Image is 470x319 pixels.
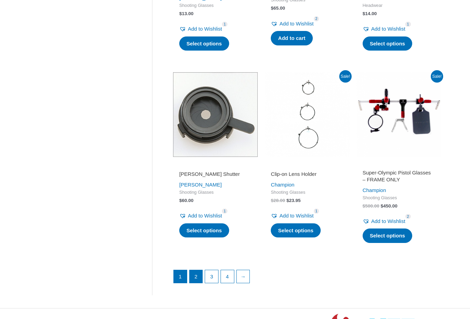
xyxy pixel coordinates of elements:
[371,218,405,224] span: Add to Wishlist
[271,161,343,169] iframe: Customer reviews powered by Trustpilot
[363,203,365,209] span: $
[179,24,222,34] a: Add to Wishlist
[381,203,397,209] bdi: 450.00
[363,169,435,183] h2: Super-Olympic Pistol Glasses – FRAME ONLY
[271,31,312,45] a: Add to cart: “Gehmann stick-on iris”
[363,228,413,243] a: Select options for “Super-Olympic Pistol Glasses - FRAME ONLY”
[179,161,252,169] iframe: Customer reviews powered by Trustpilot
[179,182,222,188] a: [PERSON_NAME]
[271,171,343,178] h2: Clip-on Lens Holder
[363,169,435,185] a: Super-Olympic Pistol Glasses – FRAME ONLY
[279,213,313,219] span: Add to Wishlist
[286,198,289,203] span: $
[173,270,441,287] nav: Product Pagination
[221,270,234,283] a: Page 4
[271,198,274,203] span: $
[179,190,252,195] span: Shooting Glasses
[179,36,229,51] a: Select options for “Knobloch Clip-On-Holder”
[363,195,435,201] span: Shooting Glasses
[271,182,294,188] a: Champion
[405,22,411,27] span: 1
[271,171,343,180] a: Clip-on Lens Holder
[363,36,413,51] a: Select options for “Headband with eye patch”
[363,11,365,16] span: $
[363,161,435,169] iframe: Customer reviews powered by Trustpilot
[190,270,203,283] a: Page 2
[271,198,285,203] bdi: 28.00
[265,72,349,157] img: Clip-on Lens Holder
[179,223,229,238] a: Select options for “Knobloch Iris Shutter”
[179,198,182,203] span: $
[237,270,250,283] a: →
[179,11,193,16] bdi: 13.00
[271,223,321,238] a: Select options for “Clip-on Lens Holder”
[222,22,227,27] span: 1
[286,198,300,203] bdi: 23.95
[271,190,343,195] span: Shooting Glasses
[314,209,319,214] span: 1
[271,19,313,29] a: Add to Wishlist
[381,203,383,209] span: $
[363,203,380,209] bdi: 500.00
[205,270,218,283] a: Page 3
[179,211,222,221] a: Add to Wishlist
[314,16,319,21] span: 2
[271,6,285,11] bdi: 65.00
[222,209,227,214] span: 1
[371,26,405,32] span: Add to Wishlist
[271,6,274,11] span: $
[188,26,222,32] span: Add to Wishlist
[179,171,252,180] a: [PERSON_NAME] Shutter
[356,72,441,157] img: Super-Olympic Pistol Glasses
[363,3,435,9] span: Headwear
[179,171,252,178] h2: [PERSON_NAME] Shutter
[363,24,405,34] a: Add to Wishlist
[363,11,377,16] bdi: 14.00
[363,216,405,226] a: Add to Wishlist
[179,198,193,203] bdi: 60.00
[271,211,313,221] a: Add to Wishlist
[179,3,252,9] span: Shooting Glasses
[188,213,222,219] span: Add to Wishlist
[431,70,443,83] span: Sale!
[339,70,352,83] span: Sale!
[405,214,411,219] span: 2
[363,187,386,193] a: Champion
[173,72,258,157] img: Knobloch Iris Shutter
[179,11,182,16] span: $
[174,270,187,283] span: Page 1
[279,21,313,26] span: Add to Wishlist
